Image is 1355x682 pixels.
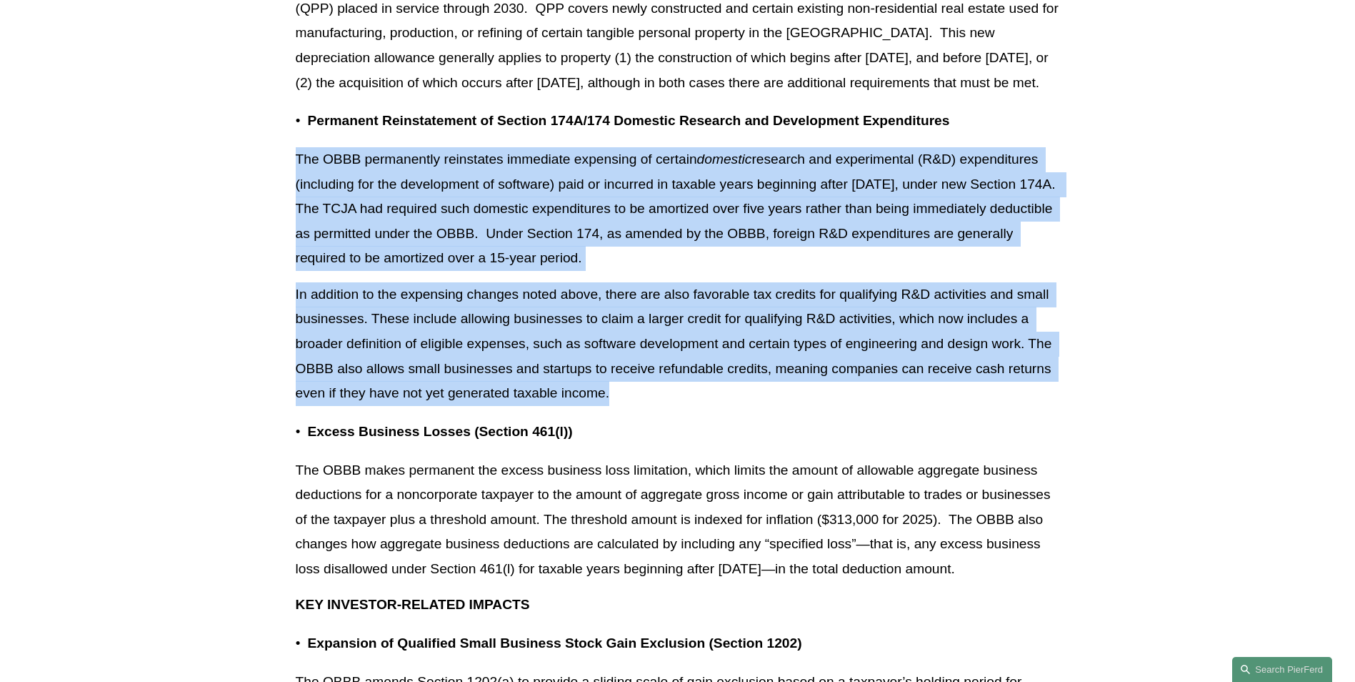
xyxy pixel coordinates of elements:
strong: Expansion of Qualified Small Business Stock Gain Exclusion (Section 1202) [308,636,802,651]
a: Search this site [1232,657,1332,682]
p: The OBBB makes permanent the excess business loss limitation, which limits the amount of allowabl... [296,458,1060,582]
em: domestic [697,152,752,167]
p: In addition to the expensing changes noted above, there are also favorable tax credits for qualif... [296,282,1060,406]
strong: KEY INVESTOR-RELATED IMPACTS [296,597,530,612]
p: The OBBB permanently reinstates immediate expensing of certain research and experimental (R&D) ex... [296,147,1060,271]
strong: Permanent Reinstatement of Section 174A/174 Domestic Research and Development Expenditures [308,113,950,128]
strong: Excess Business Losses (Section 461(l)) [308,424,573,439]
